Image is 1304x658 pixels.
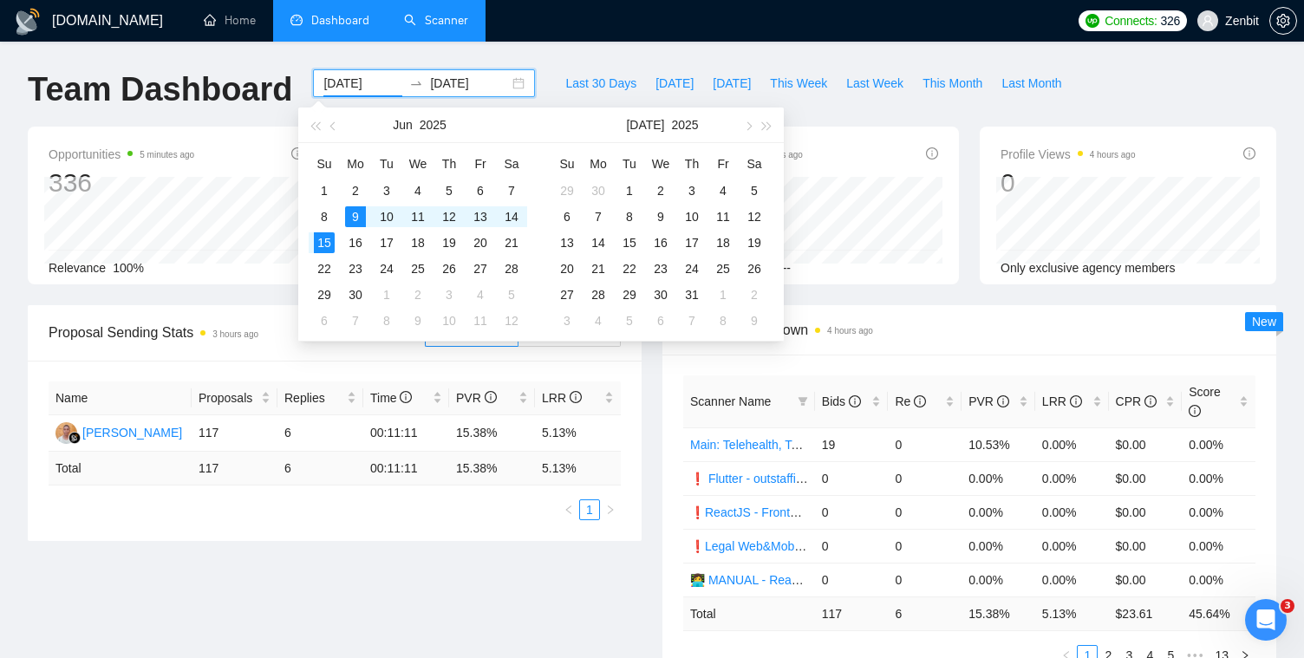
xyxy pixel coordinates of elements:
[914,395,926,407] span: info-circle
[822,394,861,408] span: Bids
[681,180,702,201] div: 3
[314,310,335,331] div: 6
[551,230,583,256] td: 2025-07-13
[309,256,340,282] td: 2025-06-22
[645,150,676,178] th: We
[619,284,640,305] div: 29
[1105,11,1157,30] span: Connects:
[619,180,640,201] div: 1
[690,505,820,519] a: ❗ReactJS - Frontend +
[707,178,739,204] td: 2025-07-04
[713,232,733,253] div: 18
[485,391,497,403] span: info-circle
[744,310,765,331] div: 9
[605,505,616,515] span: right
[465,282,496,308] td: 2025-07-04
[470,232,491,253] div: 20
[371,256,402,282] td: 2025-06-24
[713,310,733,331] div: 8
[323,74,402,93] input: Start date
[376,284,397,305] div: 1
[650,284,671,305] div: 30
[199,388,258,407] span: Proposals
[470,180,491,201] div: 6
[314,284,335,305] div: 29
[371,204,402,230] td: 2025-06-10
[345,310,366,331] div: 7
[676,256,707,282] td: 2025-07-24
[794,388,812,414] span: filter
[619,310,640,331] div: 5
[284,388,343,407] span: Replies
[923,74,982,93] span: This Month
[409,76,423,90] span: swap-right
[713,258,733,279] div: 25
[713,180,733,201] div: 4
[1001,144,1136,165] span: Profile Views
[113,261,144,275] span: 100%
[49,166,194,199] div: 336
[992,69,1071,97] button: Last Month
[371,230,402,256] td: 2025-06-17
[646,69,703,97] button: [DATE]
[846,74,903,93] span: Last Week
[583,256,614,282] td: 2025-07-21
[465,230,496,256] td: 2025-06-20
[690,472,809,485] a: ❗ Flutter - outstaffing
[837,69,913,97] button: Last Week
[650,310,671,331] div: 6
[681,258,702,279] div: 24
[465,150,496,178] th: Fr
[314,258,335,279] div: 22
[434,178,465,204] td: 2025-06-05
[49,381,192,415] th: Name
[683,319,1255,341] span: Scanner Breakdown
[968,394,1009,408] span: PVR
[82,423,182,442] div: [PERSON_NAME]
[744,180,765,201] div: 5
[619,258,640,279] div: 22
[345,180,366,201] div: 2
[614,256,645,282] td: 2025-07-22
[309,282,340,308] td: 2025-06-29
[739,282,770,308] td: 2025-08-02
[707,150,739,178] th: Fr
[614,150,645,178] th: Tu
[588,284,609,305] div: 28
[434,230,465,256] td: 2025-06-19
[309,204,340,230] td: 2025-06-08
[439,310,460,331] div: 10
[583,204,614,230] td: 2025-07-07
[496,308,527,334] td: 2025-07-12
[681,206,702,227] div: 10
[645,308,676,334] td: 2025-08-06
[376,206,397,227] div: 10
[402,150,434,178] th: We
[1070,395,1082,407] span: info-circle
[707,282,739,308] td: 2025-08-01
[363,415,449,452] td: 00:11:11
[314,206,335,227] div: 8
[376,258,397,279] div: 24
[404,13,468,28] a: searchScanner
[583,308,614,334] td: 2025-08-04
[28,69,292,110] h1: Team Dashboard
[1245,599,1287,641] iframe: Intercom live chat
[760,69,837,97] button: This Week
[645,230,676,256] td: 2025-07-16
[650,258,671,279] div: 23
[192,415,277,452] td: 117
[371,282,402,308] td: 2025-07-01
[402,256,434,282] td: 2025-06-25
[393,107,413,142] button: Jun
[371,308,402,334] td: 2025-07-08
[371,150,402,178] th: Tu
[739,256,770,282] td: 2025-07-26
[345,232,366,253] div: 16
[707,308,739,334] td: 2025-08-08
[645,204,676,230] td: 2025-07-09
[650,206,671,227] div: 9
[626,107,664,142] button: [DATE]
[707,230,739,256] td: 2025-07-18
[309,150,340,178] th: Su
